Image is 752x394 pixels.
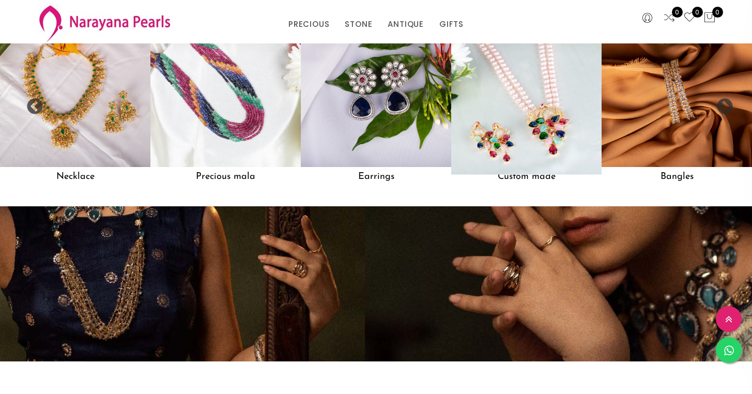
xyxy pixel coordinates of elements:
[716,98,726,109] button: Next
[703,11,716,25] button: 0
[602,17,752,167] img: Bangles
[439,17,464,32] a: GIFTS
[301,17,451,167] img: Earrings
[388,17,424,32] a: ANTIQUE
[451,167,602,187] h5: Custom made
[712,7,723,18] span: 0
[301,167,451,187] h5: Earrings
[150,167,301,187] h5: Precious mala
[443,9,609,174] img: Custom made
[288,17,329,32] a: PRECIOUS
[26,98,36,109] button: Previous
[663,11,676,25] a: 0
[150,17,301,167] img: Precious mala
[683,11,696,25] a: 0
[345,17,372,32] a: STONE
[692,7,703,18] span: 0
[602,167,752,187] h5: Bangles
[672,7,683,18] span: 0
